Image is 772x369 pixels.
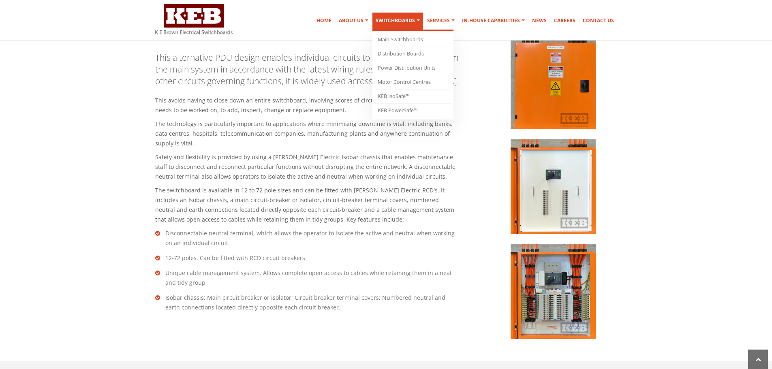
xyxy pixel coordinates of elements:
a: Distribution Boards [374,47,451,61]
a: Services [424,13,458,29]
li: Disconnectable neutral terminal, which allows the operator to isolate the active and neutral when... [155,228,459,248]
img: K E Brown Electrical Switchboards [155,4,233,34]
p: The technology is particularly important to applications where minimising downtime is vital, incl... [155,119,459,148]
li: Unique cable management system. Allows complete open access to cables while retaining them in a n... [155,268,459,288]
a: Power Distribution Units [374,61,451,75]
a: Contact Us [580,13,617,29]
a: In-house Capabilities [459,13,528,29]
a: About Us [336,13,372,29]
p: This avoids having to close down an entire switchboard, involving scores of circuits, when only o... [155,96,459,115]
a: Motor Control Centres [374,75,451,90]
a: Careers [551,13,579,29]
p: Safety and flexibility is provided by using a [PERSON_NAME] Electric Isobar chassis that enables ... [155,152,459,181]
li: Isobar chassis; Main circuit breaker or isolator; Circuit breaker terminal covers; Numbered neutr... [155,293,459,312]
a: Switchboards [372,13,423,31]
a: KEB PowerSafe™ [374,104,451,117]
h2: KEB IsoSafe™ Distribution Board [155,25,459,42]
p: This alternative PDU design enables individual circuits to be safely isolated from the main syste... [155,52,459,87]
li: 12-72 poles. Can be fitted with RCD circuit breakers [155,253,459,263]
a: Home [313,13,335,29]
a: KEB IsoSafe™ [374,90,451,104]
a: News [529,13,550,29]
p: The switchboard is available in 12 to 72 pole sizes and can be fitted with [PERSON_NAME] Electric... [155,186,459,224]
a: Main Switchboards [374,33,451,47]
